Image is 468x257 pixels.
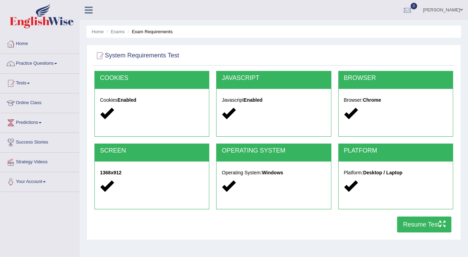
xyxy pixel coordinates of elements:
h2: PLATFORM [344,147,448,154]
h5: Cookies [100,98,204,103]
a: Strategy Videos [0,153,79,170]
h5: Javascript [222,98,325,103]
h5: Browser: [344,98,448,103]
h5: Operating System: [222,170,325,175]
h2: SCREEN [100,147,204,154]
strong: Enabled [244,97,262,103]
a: Tests [0,74,79,91]
strong: Enabled [118,97,136,103]
strong: Chrome [363,97,381,103]
a: Online Class [0,93,79,111]
h5: Platform: [344,170,448,175]
a: Exams [111,29,125,34]
strong: Desktop / Laptop [363,170,403,175]
button: Resume Test [397,217,451,232]
h2: JAVASCRIPT [222,75,325,82]
h2: COOKIES [100,75,204,82]
strong: Windows [262,170,283,175]
a: Practice Questions [0,54,79,71]
h2: System Requirements Test [94,51,179,61]
a: Predictions [0,113,79,130]
h2: BROWSER [344,75,448,82]
li: Exam Requirements [126,28,173,35]
strong: 1368x912 [100,170,121,175]
span: 0 [411,3,417,9]
a: Home [92,29,104,34]
a: Your Account [0,172,79,190]
h2: OPERATING SYSTEM [222,147,325,154]
a: Success Stories [0,133,79,150]
a: Home [0,34,79,52]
